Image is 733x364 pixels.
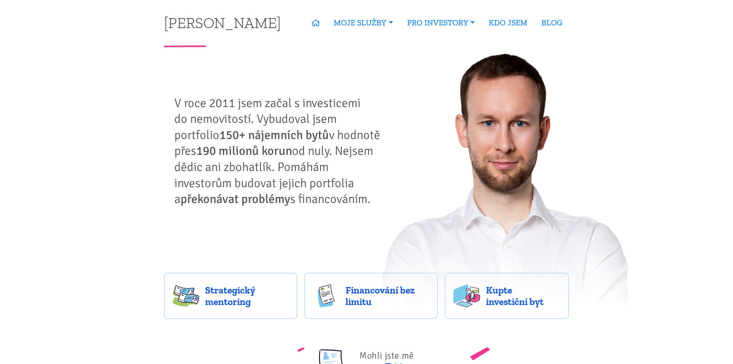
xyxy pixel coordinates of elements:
a: Financování bez limitu [304,273,438,319]
span: Kupte investiční byt [486,284,561,307]
span: Mohli jste mě [359,350,414,361]
p: V roce 2011 jsem začal s investicemi do nemovitostí. Vybudoval jsem portfolio v hodnotě přes od n... [174,95,386,207]
strong: překonávat problémy [180,191,290,206]
a: PRO INVESTORY [400,14,482,32]
a: Strategický mentoring [164,273,297,319]
strong: 150+ nájemních bytů [219,127,329,143]
img: strategy [172,284,199,307]
img: finance [313,284,340,307]
img: flats [453,284,480,307]
a: Kupte investiční byt [445,273,569,319]
a: MOJE SLUŽBY [327,14,400,32]
span: Strategický mentoring [205,284,289,307]
a: BLOG [534,14,569,32]
strong: 190 milionů korun [196,143,292,158]
a: [PERSON_NAME] [164,15,281,30]
a: KDO JSEM [482,14,534,32]
span: Financování bez limitu [346,284,429,307]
